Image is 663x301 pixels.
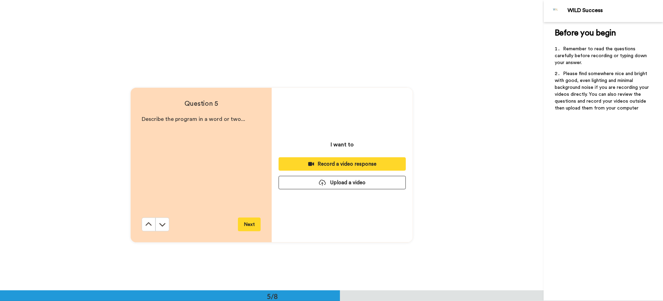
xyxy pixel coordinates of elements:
[142,99,261,108] h4: Question 5
[555,46,648,65] span: Remember to read the questions carefully before recording or typing down your answer.
[331,141,354,149] p: I want to
[567,7,663,14] div: WILD Success
[548,3,564,19] img: Profile Image
[279,157,406,171] button: Record a video response
[284,160,400,168] div: Record a video response
[279,176,406,189] button: Upload a video
[142,116,245,122] span: Describe the program in a word or two...
[555,29,616,37] span: Before you begin
[256,291,289,301] div: 5/8
[238,218,261,231] button: Next
[555,71,650,111] span: Please find somewhere nice and bright with good, even lighting and minimal background noise if yo...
